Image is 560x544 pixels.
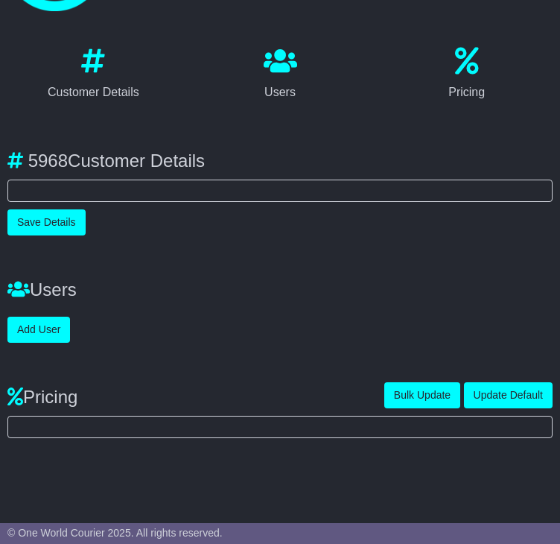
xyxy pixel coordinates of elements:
div: Users [264,83,297,101]
h3: Pricing [7,388,384,407]
span: 5968 [28,151,68,171]
button: Save Details [7,209,86,235]
h3: Users [7,280,553,300]
h3: Customer Details [7,151,553,171]
a: Users [254,42,307,107]
button: Update Default [464,382,553,408]
div: Customer Details [48,83,139,101]
button: Add User [7,317,70,343]
span: © One World Courier 2025. All rights reserved. [7,527,223,539]
button: Bulk Update [384,382,460,408]
div: Pricing [448,83,485,101]
a: Pricing [439,42,494,107]
a: Customer Details [38,42,149,107]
